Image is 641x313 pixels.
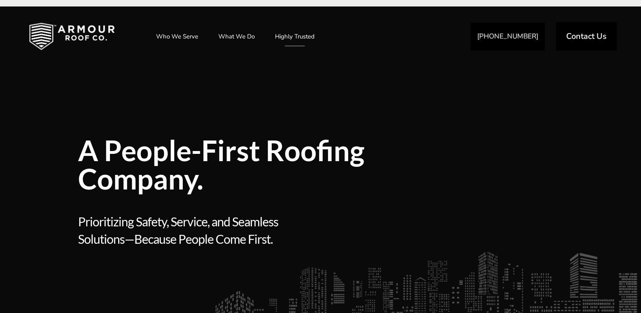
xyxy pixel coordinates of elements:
[267,26,323,47] a: Highly Trusted
[210,26,263,47] a: What We Do
[471,23,545,51] a: [PHONE_NUMBER]
[556,22,617,51] a: Contact Us
[16,16,128,57] img: Industrial and Commercial Roofing Company | Armour Roof Co.
[566,32,607,40] span: Contact Us
[148,26,206,47] a: Who We Serve
[78,213,318,289] span: Prioritizing Safety, Service, and Seamless Solutions—Because People Come First.
[78,136,438,193] span: A People-First Roofing Company.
